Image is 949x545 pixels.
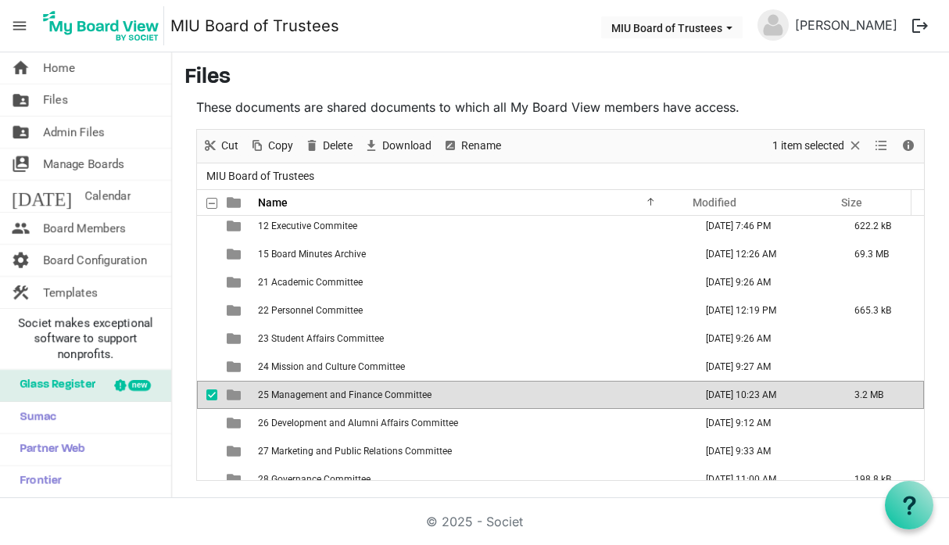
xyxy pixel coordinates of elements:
[12,213,30,244] span: people
[358,130,437,163] div: Download
[771,136,846,156] span: 1 item selected
[258,389,432,400] span: 25 Management and Finance Committee
[868,130,895,163] div: View
[253,465,689,493] td: 28 Governance Committee is template cell column header Name
[838,437,924,465] td: is template cell column header Size
[258,196,288,209] span: Name
[43,52,75,84] span: Home
[196,98,925,117] p: These documents are shared documents to which all My Board View members have access.
[838,212,924,240] td: 622.2 kB is template cell column header Size
[12,181,72,212] span: [DATE]
[258,474,371,485] span: 28 Governance Committee
[838,324,924,353] td: is template cell column header Size
[437,130,507,163] div: Rename
[12,117,30,148] span: folder_shared
[197,437,217,465] td: checkbox
[84,181,131,212] span: Calendar
[217,212,253,240] td: is template cell column header type
[258,446,452,457] span: 27 Marketing and Public Relations Committee
[217,353,253,381] td: is template cell column header type
[426,514,523,529] a: © 2025 - Societ
[12,52,30,84] span: home
[128,380,151,391] div: new
[689,240,838,268] td: September 15, 2025 12:26 AM column header Modified
[43,213,126,244] span: Board Members
[12,277,30,308] span: construction
[898,136,919,156] button: Details
[689,381,838,409] td: September 16, 2025 10:23 AM column header Modified
[197,212,217,240] td: checkbox
[689,296,838,324] td: September 16, 2025 12:19 PM column header Modified
[197,353,217,381] td: checkbox
[253,212,689,240] td: 12 Executive Commitee is template cell column header Name
[217,409,253,437] td: is template cell column header type
[197,296,217,324] td: checkbox
[258,249,366,260] span: 15 Board Minutes Archive
[197,324,217,353] td: checkbox
[43,277,98,308] span: Templates
[253,240,689,268] td: 15 Board Minutes Archive is template cell column header Name
[43,149,124,180] span: Manage Boards
[302,136,356,156] button: Delete
[170,10,339,41] a: MIU Board of Trustees
[895,130,922,163] div: Details
[460,136,503,156] span: Rename
[440,136,504,156] button: Rename
[770,136,866,156] button: Selection
[12,245,30,276] span: settings
[789,9,904,41] a: [PERSON_NAME]
[253,268,689,296] td: 21 Academic Committee is template cell column header Name
[253,381,689,409] td: 25 Management and Finance Committee is template cell column header Name
[43,245,147,276] span: Board Configuration
[689,437,838,465] td: August 06, 2025 9:33 AM column header Modified
[258,277,363,288] span: 21 Academic Committee
[767,130,868,163] div: Clear selection
[217,296,253,324] td: is template cell column header type
[689,465,838,493] td: August 23, 2025 11:00 AM column header Modified
[12,84,30,116] span: folder_shared
[203,167,317,186] span: MIU Board of Trustees
[197,268,217,296] td: checkbox
[838,381,924,409] td: 3.2 MB is template cell column header Size
[253,324,689,353] td: 23 Student Affairs Committee is template cell column header Name
[299,130,358,163] div: Delete
[200,136,242,156] button: Cut
[217,240,253,268] td: is template cell column header type
[253,437,689,465] td: 27 Marketing and Public Relations Committee is template cell column header Name
[693,196,736,209] span: Modified
[258,305,363,316] span: 22 Personnel Committee
[321,136,354,156] span: Delete
[12,370,95,401] span: Glass Register
[838,465,924,493] td: 198.8 kB is template cell column header Size
[38,6,164,45] img: My Board View Logo
[838,296,924,324] td: 665.3 kB is template cell column header Size
[217,465,253,493] td: is template cell column header type
[217,268,253,296] td: is template cell column header type
[253,296,689,324] td: 22 Personnel Committee is template cell column header Name
[253,353,689,381] td: 24 Mission and Culture Committee is template cell column header Name
[197,465,217,493] td: checkbox
[258,221,357,231] span: 12 Executive Commitee
[267,136,295,156] span: Copy
[838,409,924,437] td: is template cell column header Size
[43,117,105,148] span: Admin Files
[12,466,62,497] span: Frontier
[872,136,890,156] button: View dropdownbutton
[841,196,862,209] span: Size
[217,324,253,353] td: is template cell column header type
[197,130,244,163] div: Cut
[689,324,838,353] td: August 06, 2025 9:26 AM column header Modified
[217,381,253,409] td: is template cell column header type
[5,11,34,41] span: menu
[244,130,299,163] div: Copy
[197,240,217,268] td: checkbox
[689,353,838,381] td: August 06, 2025 9:27 AM column header Modified
[838,240,924,268] td: 69.3 MB is template cell column header Size
[904,9,936,42] button: logout
[258,418,458,428] span: 26 Development and Alumni Affairs Committee
[184,65,936,91] h3: Files
[43,84,68,116] span: Files
[7,315,164,362] span: Societ makes exceptional software to support nonprofits.
[197,381,217,409] td: checkbox
[220,136,240,156] span: Cut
